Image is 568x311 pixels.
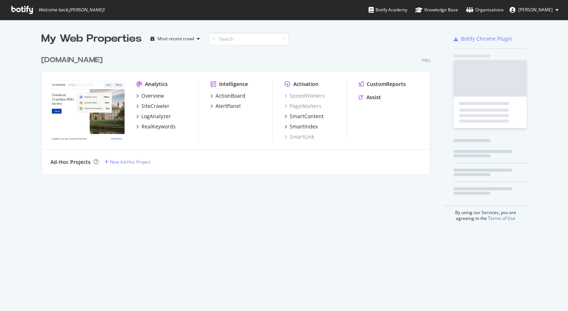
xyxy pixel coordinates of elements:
div: Knowledge Base [415,6,458,14]
div: By using our Services, you are agreeing to the [445,206,527,221]
div: Ad-Hoc Projects [50,158,91,166]
a: SmartContent [285,113,324,120]
a: SiteCrawler [136,102,169,110]
input: Search [209,33,289,45]
a: RealKeywords [136,123,176,130]
div: Most recent crawl [157,37,194,41]
div: AlertPanel [216,102,241,110]
div: ActionBoard [216,92,245,100]
div: My Web Properties [41,31,142,46]
a: SmartIndex [285,123,318,130]
div: Overview [141,92,164,100]
div: Botify Academy [369,6,407,14]
div: Activation [293,80,319,88]
div: LogAnalyzer [141,113,171,120]
a: [DOMAIN_NAME] [41,55,106,65]
button: Most recent crawl [148,33,203,45]
span: Welcome back, [PERSON_NAME] ! [38,7,104,13]
a: New Ad-Hoc Project [104,159,150,165]
img: academia.edu [50,80,125,140]
a: Overview [136,92,164,100]
div: New Ad-Hoc Project [110,159,150,165]
div: CustomReports [367,80,406,88]
div: Organizations [466,6,504,14]
div: Botify Chrome Plugin [461,35,512,42]
span: Daniel Chen [518,7,553,13]
div: Intelligence [219,80,248,88]
div: SiteCrawler [141,102,169,110]
div: SmartContent [290,113,324,120]
div: grid [41,46,436,174]
a: Assist [359,94,381,101]
a: Botify Chrome Plugin [454,35,512,42]
div: Assist [366,94,381,101]
div: RealKeywords [141,123,176,130]
a: ActionBoard [210,92,245,100]
div: SmartIndex [290,123,318,130]
div: Pro [422,57,430,64]
div: Analytics [145,80,168,88]
a: PageWorkers [285,102,321,110]
a: CustomReports [359,80,406,88]
a: AlertPanel [210,102,241,110]
button: [PERSON_NAME] [504,4,564,16]
div: [DOMAIN_NAME] [41,55,103,65]
a: LogAnalyzer [136,113,171,120]
a: SmartLink [285,133,314,140]
a: SpeedWorkers [285,92,325,100]
a: Terms of Use [488,215,515,221]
